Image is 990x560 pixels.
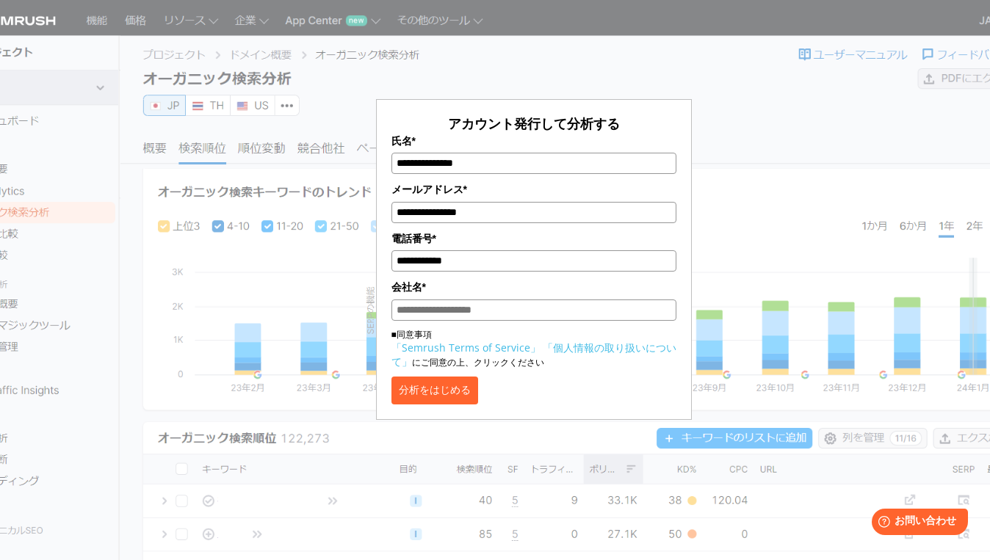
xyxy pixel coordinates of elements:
[391,341,541,354] a: 「Semrush Terms of Service」
[859,503,974,544] iframe: Help widget launcher
[391,328,676,369] p: ■同意事項 にご同意の上、クリックください
[391,341,676,368] a: 「個人情報の取り扱いについて」
[448,114,620,132] span: アカウント発行して分析する
[391,377,478,404] button: 分析をはじめる
[391,230,676,247] label: 電話番号*
[391,181,676,197] label: メールアドレス*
